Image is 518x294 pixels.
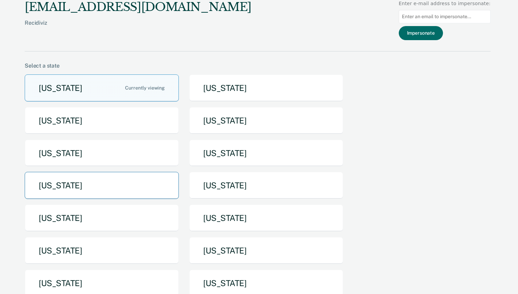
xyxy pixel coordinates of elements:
div: Select a state [25,62,491,69]
button: [US_STATE] [189,74,343,102]
button: [US_STATE] [189,204,343,232]
button: [US_STATE] [189,172,343,199]
button: [US_STATE] [25,140,179,167]
button: [US_STATE] [25,237,179,264]
button: [US_STATE] [25,204,179,232]
button: [US_STATE] [189,107,343,134]
div: Recidiviz [25,20,251,37]
input: Enter an email to impersonate... [399,10,491,23]
button: [US_STATE] [25,107,179,134]
button: Impersonate [399,26,443,40]
button: [US_STATE] [189,140,343,167]
button: [US_STATE] [25,172,179,199]
button: [US_STATE] [25,74,179,102]
button: [US_STATE] [189,237,343,264]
